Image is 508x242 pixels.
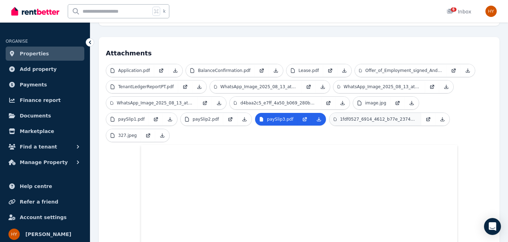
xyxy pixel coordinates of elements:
div: Open Intercom Messenger [484,218,501,235]
div: Inbox [447,8,471,15]
a: Download Attachment [237,113,252,126]
a: Download Attachment [168,64,182,77]
a: d4baa2c5_e7ff_4a50_b069_280b91eefcf4.jpeg [230,97,321,109]
p: WhatsApp_Image_2025_08_13_at_12.59.56.jpeg [117,100,194,106]
p: Lease.pdf [298,68,319,73]
a: Download Attachment [439,80,453,93]
a: Open in new Tab [141,129,155,142]
img: RentBetter [11,6,59,17]
a: Application.pdf [106,64,154,77]
span: Manage Property [20,158,68,167]
button: Manage Property [6,155,84,169]
span: ORGANISE [6,39,28,44]
a: paySlip3.pdf [255,113,298,126]
a: Open in new Tab [255,64,269,77]
a: WhatsApp_Image_2025_08_13_at_12.59.56.jpeg [106,97,198,109]
a: image.jpg [353,97,391,109]
a: Download Attachment [335,97,350,109]
a: Download Attachment [163,113,177,126]
a: Open in new Tab [223,113,237,126]
button: Find a tenant [6,140,84,154]
a: Download Attachment [316,80,330,93]
a: Marketplace [6,124,84,138]
span: 6 [451,7,456,12]
span: Marketplace [20,127,54,135]
a: Download Attachment [312,113,326,126]
span: k [163,8,165,14]
a: paySlip1.pdf [106,113,149,126]
a: Documents [6,109,84,123]
a: Add property [6,62,84,76]
img: Helen Yiallouros [8,229,20,240]
a: Account settings [6,210,84,224]
a: Download Attachment [337,64,351,77]
a: Open in new Tab [323,64,337,77]
p: Application.pdf [118,68,150,73]
a: Download Attachment [192,80,206,93]
a: Open in new Tab [425,80,439,93]
a: Lease.pdf [286,64,323,77]
span: Add property [20,65,57,73]
span: Properties [20,49,49,58]
a: Open in new Tab [447,64,461,77]
p: WhatsApp_Image_2025_08_13_at_12.53.54_1.jpeg [344,84,421,90]
a: Download Attachment [435,113,449,126]
p: BalanceConfirmation.pdf [198,68,250,73]
a: 327.jpeg [106,129,141,142]
p: Offer_of_Employment_signed_Andrea_Di_Nardo.pdf [365,68,443,73]
p: image.jpg [365,100,386,106]
a: Download Attachment [269,64,283,77]
a: Refer a friend [6,195,84,209]
span: Help centre [20,182,52,190]
span: Refer a friend [20,198,58,206]
span: Find a tenant [20,143,57,151]
a: Help centre [6,179,84,193]
a: Open in new Tab [421,113,435,126]
a: Open in new Tab [321,97,335,109]
a: BalanceConfirmation.pdf [186,64,255,77]
p: TenantLedgerReportPT.pdf [118,84,174,90]
a: Download Attachment [405,97,419,109]
a: WhatsApp_Image_2025_08_13_at_12.53.54.jpeg [210,80,302,93]
a: Open in new Tab [198,97,212,109]
a: Download Attachment [155,129,169,142]
p: WhatsApp_Image_2025_08_13_at_12.53.54.jpeg [220,84,297,90]
span: Account settings [20,213,67,222]
img: Helen Yiallouros [485,6,497,17]
a: Finance report [6,93,84,107]
a: Payments [6,78,84,92]
a: Offer_of_Employment_signed_Andrea_Di_Nardo.pdf [355,64,447,77]
span: Finance report [20,96,61,104]
p: 327.jpeg [118,133,137,138]
a: Open in new Tab [391,97,405,109]
p: paySlip2.pdf [193,116,219,122]
span: Payments [20,80,47,89]
a: paySlip2.pdf [181,113,223,126]
a: Download Attachment [461,64,475,77]
a: Open in new Tab [178,80,192,93]
a: Open in new Tab [154,64,168,77]
p: 1fdf0527_6914_4612_b77e_237495d097c0.jpeg [340,116,417,122]
p: paySlip3.pdf [267,116,294,122]
span: Documents [20,111,51,120]
a: Properties [6,47,84,61]
h4: Attachments [106,44,492,58]
a: Download Attachment [212,97,226,109]
span: [PERSON_NAME] [25,230,71,238]
a: Open in new Tab [149,113,163,126]
a: Open in new Tab [298,113,312,126]
a: TenantLedgerReportPT.pdf [106,80,178,93]
p: paySlip1.pdf [118,116,145,122]
a: Open in new Tab [302,80,316,93]
a: WhatsApp_Image_2025_08_13_at_12.53.54_1.jpeg [333,80,425,93]
p: d4baa2c5_e7ff_4a50_b069_280b91eefcf4.jpeg [240,100,317,106]
a: 1fdf0527_6914_4612_b77e_237495d097c0.jpeg [329,113,421,126]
